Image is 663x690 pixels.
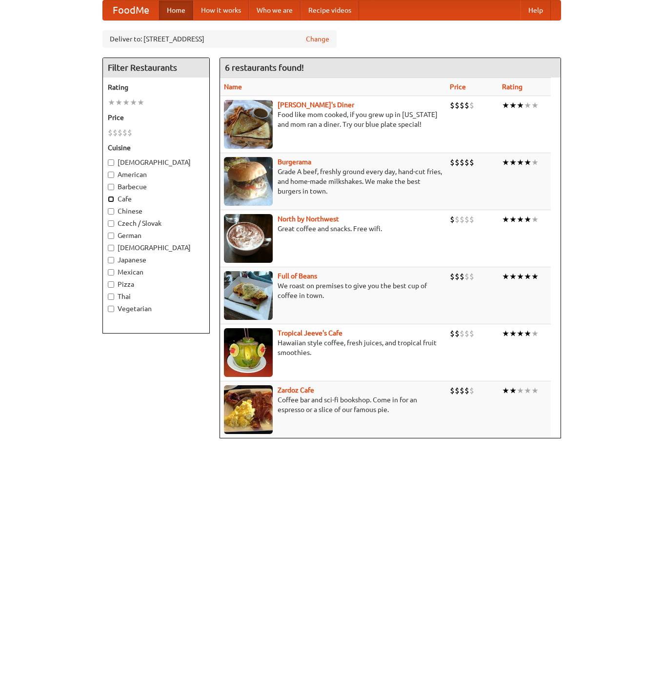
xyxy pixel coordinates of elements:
[278,101,354,109] a: [PERSON_NAME]'s Diner
[108,304,204,314] label: Vegetarian
[108,127,113,138] li: $
[517,214,524,225] li: ★
[502,157,509,168] li: ★
[108,220,114,227] input: Czech / Slovak
[108,294,114,300] input: Thai
[224,214,273,263] img: north.jpg
[137,97,144,108] li: ★
[450,385,455,396] li: $
[450,214,455,225] li: $
[469,214,474,225] li: $
[450,271,455,282] li: $
[469,157,474,168] li: $
[531,214,539,225] li: ★
[306,34,329,44] a: Change
[108,182,204,192] label: Barbecue
[469,271,474,282] li: $
[502,214,509,225] li: ★
[524,100,531,111] li: ★
[278,158,311,166] b: Burgerama
[460,157,464,168] li: $
[278,386,314,394] a: Zardoz Cafe
[509,100,517,111] li: ★
[103,0,159,20] a: FoodMe
[278,329,342,337] a: Tropical Jeeve's Cafe
[509,214,517,225] li: ★
[460,214,464,225] li: $
[521,0,551,20] a: Help
[278,272,317,280] b: Full of Beans
[450,157,455,168] li: $
[102,30,337,48] div: Deliver to: [STREET_ADDRESS]
[460,328,464,339] li: $
[108,172,114,178] input: American
[225,63,304,72] ng-pluralize: 6 restaurants found!
[455,157,460,168] li: $
[455,271,460,282] li: $
[224,224,442,234] p: Great coffee and snacks. Free wifi.
[108,292,204,301] label: Thai
[108,82,204,92] h5: Rating
[517,100,524,111] li: ★
[524,157,531,168] li: ★
[460,385,464,396] li: $
[108,159,114,166] input: [DEMOGRAPHIC_DATA]
[502,83,522,91] a: Rating
[524,328,531,339] li: ★
[450,83,466,91] a: Price
[108,269,114,276] input: Mexican
[108,218,204,228] label: Czech / Slovak
[469,385,474,396] li: $
[469,328,474,339] li: $
[509,385,517,396] li: ★
[108,243,204,253] label: [DEMOGRAPHIC_DATA]
[460,100,464,111] li: $
[108,245,114,251] input: [DEMOGRAPHIC_DATA]
[524,385,531,396] li: ★
[108,231,204,240] label: German
[224,385,273,434] img: zardoz.jpg
[108,281,114,288] input: Pizza
[108,257,114,263] input: Japanese
[224,281,442,300] p: We roast on premises to give you the best cup of coffee in town.
[531,271,539,282] li: ★
[108,97,115,108] li: ★
[108,170,204,179] label: American
[108,255,204,265] label: Japanese
[224,100,273,149] img: sallys.jpg
[464,214,469,225] li: $
[502,385,509,396] li: ★
[224,110,442,129] p: Food like mom cooked, if you grew up in [US_STATE] and mom ran a diner. Try our blue plate special!
[224,338,442,357] p: Hawaiian style coffee, fresh juices, and tropical fruit smoothies.
[108,158,204,167] label: [DEMOGRAPHIC_DATA]
[224,328,273,377] img: jeeves.jpg
[127,127,132,138] li: $
[450,328,455,339] li: $
[108,267,204,277] label: Mexican
[301,0,359,20] a: Recipe videos
[502,328,509,339] li: ★
[278,215,339,223] a: North by Northwest
[531,328,539,339] li: ★
[115,97,122,108] li: ★
[118,127,122,138] li: $
[108,194,204,204] label: Cafe
[224,83,242,91] a: Name
[524,271,531,282] li: ★
[113,127,118,138] li: $
[108,143,204,153] h5: Cuisine
[130,97,137,108] li: ★
[249,0,301,20] a: Who we are
[464,157,469,168] li: $
[517,385,524,396] li: ★
[464,328,469,339] li: $
[224,271,273,320] img: beans.jpg
[108,113,204,122] h5: Price
[464,100,469,111] li: $
[108,196,114,202] input: Cafe
[108,306,114,312] input: Vegetarian
[502,271,509,282] li: ★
